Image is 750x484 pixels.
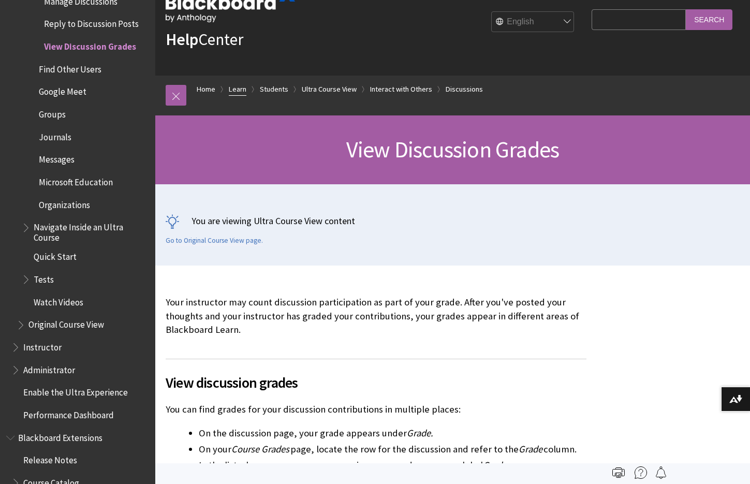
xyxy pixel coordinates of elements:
[346,135,559,164] span: View Discussion Grades
[23,452,77,466] span: Release Notes
[260,83,288,96] a: Students
[34,219,148,243] span: Navigate Inside an Ultra Course
[519,443,542,455] span: Grade
[39,128,71,142] span: Journals
[229,83,246,96] a: Learn
[199,458,586,473] li: In the list where your name appears, view your grades on your global page.
[166,214,740,227] p: You are viewing Ultra Course View content
[166,296,586,336] p: Your instructor may count discussion participation as part of your grade. After you've posted you...
[34,294,83,307] span: Watch Videos
[39,83,86,97] span: Google Meet
[686,9,732,30] input: Search
[231,443,289,455] span: Course Grades
[18,429,102,443] span: Blackboard Extensions
[166,29,243,50] a: HelpCenter
[23,406,114,420] span: Performance Dashboard
[39,151,75,165] span: Messages
[655,466,667,479] img: Follow this page
[39,196,90,210] span: Organizations
[199,442,586,457] li: On your page, locate the row for the discussion and refer to the column.
[407,427,433,439] span: Grade.
[302,83,357,96] a: Ultra Course View
[23,361,75,375] span: Administrator
[34,271,54,285] span: Tests
[44,38,136,52] span: View Discussion Grades
[446,83,483,96] a: Discussions
[370,83,432,96] a: Interact with Others
[39,106,66,120] span: Groups
[612,466,625,479] img: Print
[166,403,586,416] p: You can find grades for your discussion contributions in multiple places:
[39,61,101,75] span: Find Other Users
[197,83,215,96] a: Home
[199,426,586,441] li: On the discussion page, your grade appears under
[166,29,198,50] strong: Help
[166,236,263,245] a: Go to Original Course View page.
[23,384,128,398] span: Enable the Ultra Experience
[635,466,647,479] img: More help
[28,316,104,330] span: Original Course View
[34,248,77,262] span: Quick Start
[492,12,575,33] select: Site Language Selector
[39,173,113,187] span: Microsoft Education
[483,459,511,471] span: Grades
[44,16,139,30] span: Reply to Discussion Posts
[166,372,586,393] span: View discussion grades
[23,339,62,353] span: Instructor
